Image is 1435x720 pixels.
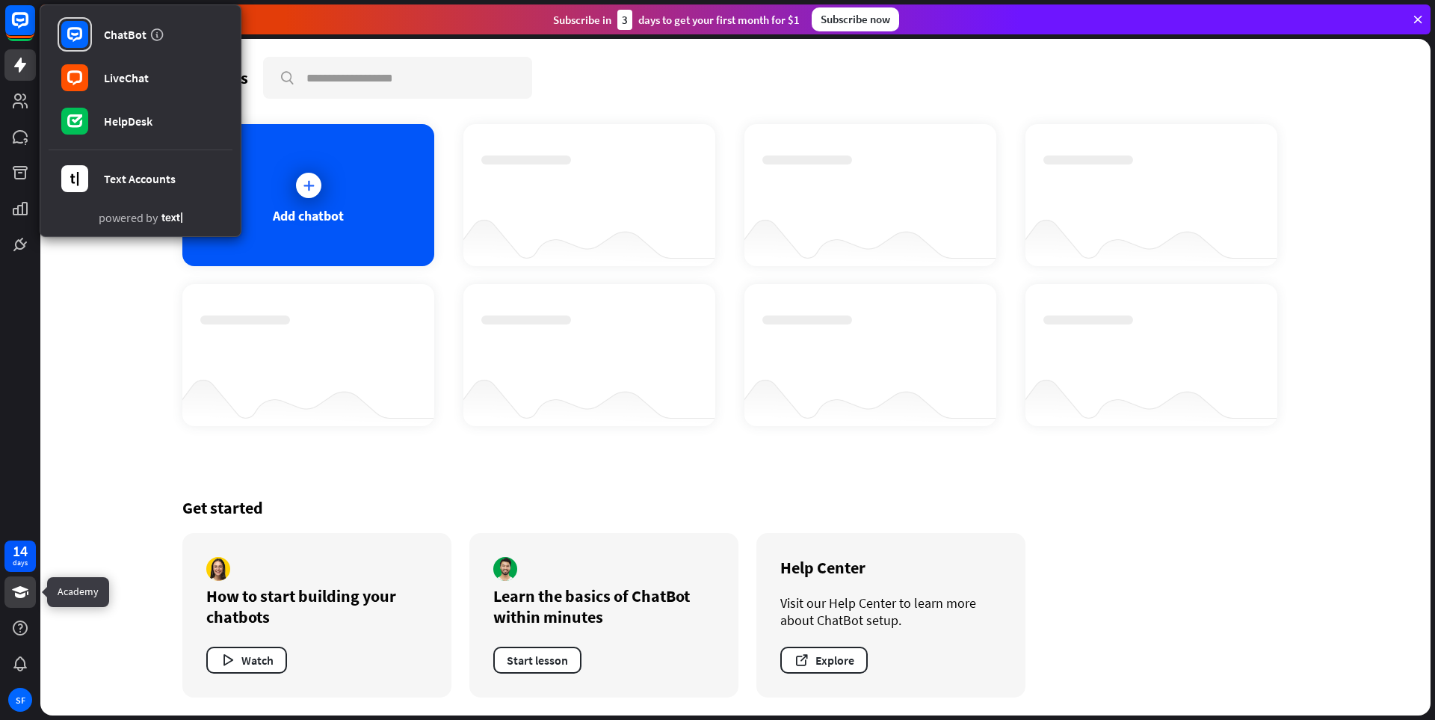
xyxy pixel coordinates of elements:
button: Open LiveChat chat widget [12,6,57,51]
img: author [206,557,230,581]
div: Subscribe in days to get your first month for $1 [553,10,800,30]
div: 14 [13,544,28,558]
div: 3 [617,10,632,30]
button: Watch [206,647,287,674]
button: Explore [780,647,868,674]
div: Visit our Help Center to learn more about ChatBot setup. [780,594,1002,629]
div: How to start building your chatbots [206,585,428,627]
div: Subscribe now [812,7,899,31]
div: Get started [182,497,1289,518]
div: Learn the basics of ChatBot within minutes [493,585,715,627]
img: author [493,557,517,581]
div: Add chatbot [273,207,344,224]
div: days [13,558,28,568]
a: 14 days [4,541,36,572]
div: Help Center [780,557,1002,578]
button: Start lesson [493,647,581,674]
div: SF [8,688,32,712]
